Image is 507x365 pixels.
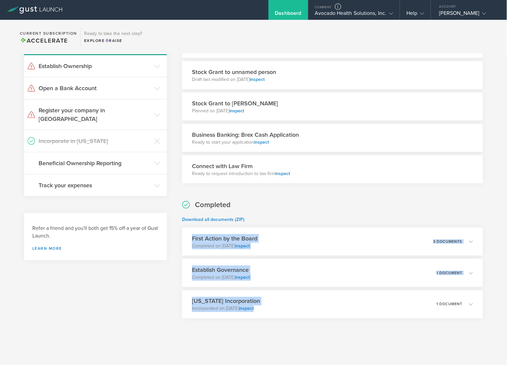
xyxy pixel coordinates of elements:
[437,303,462,306] p: 1 document
[105,38,122,43] span: Raise
[192,274,250,281] p: Completed on [DATE]
[250,77,265,82] a: inspect
[192,266,250,274] h3: Establish Governance
[39,106,151,123] h3: Register your company in [GEOGRAPHIC_DATA]
[32,225,159,240] h3: Refer a friend and you'll both get 15% off a year of Gust Launch.
[407,10,424,20] div: Help
[192,306,260,312] p: Incorporated on [DATE]
[39,62,151,70] h3: Establish Ownership
[192,243,257,249] p: Completed on [DATE]
[235,243,250,249] a: inspect
[39,84,151,92] h3: Open a Bank Account
[192,108,278,114] p: Planned on [DATE]
[192,76,276,83] p: Draft last modified on [DATE]
[20,37,68,44] span: Accelerate
[433,240,462,243] p: 3 documents
[437,271,462,275] p: 1 document
[39,137,151,145] h3: Incorporate in [US_STATE]
[84,31,142,36] h3: Ready to take the next step?
[39,181,151,190] h3: Track your expenses
[275,10,301,20] div: Dashboard
[315,10,393,20] div: Avocado Health Solutions, Inc.
[192,139,299,146] p: Ready to start your application
[192,297,260,306] h3: [US_STATE] Incorporation
[439,10,495,20] div: [PERSON_NAME]
[32,246,159,250] a: Learn more
[192,130,299,139] h3: Business Banking: Brex Cash Application
[235,274,250,280] a: inspect
[192,99,278,108] h3: Stock Grant to [PERSON_NAME]
[39,159,151,167] h3: Beneficial Ownership Reporting
[474,333,507,365] iframe: Chat Widget
[192,162,290,170] h3: Connect with Law Firm
[80,26,145,47] div: Ready to take the next step?ExploreRaise
[84,38,142,44] div: Explore
[195,200,231,210] h2: Completed
[192,234,257,243] h3: First Action by the Board
[229,108,244,114] a: inspect
[239,306,254,311] a: inspect
[192,170,290,177] p: Ready to request introduction to law firm
[254,139,269,145] a: inspect
[182,217,244,222] a: Download all documents (ZIP)
[192,68,276,76] h3: Stock Grant to unnamed person
[275,171,290,176] a: inspect
[20,31,77,35] h2: Current Subscription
